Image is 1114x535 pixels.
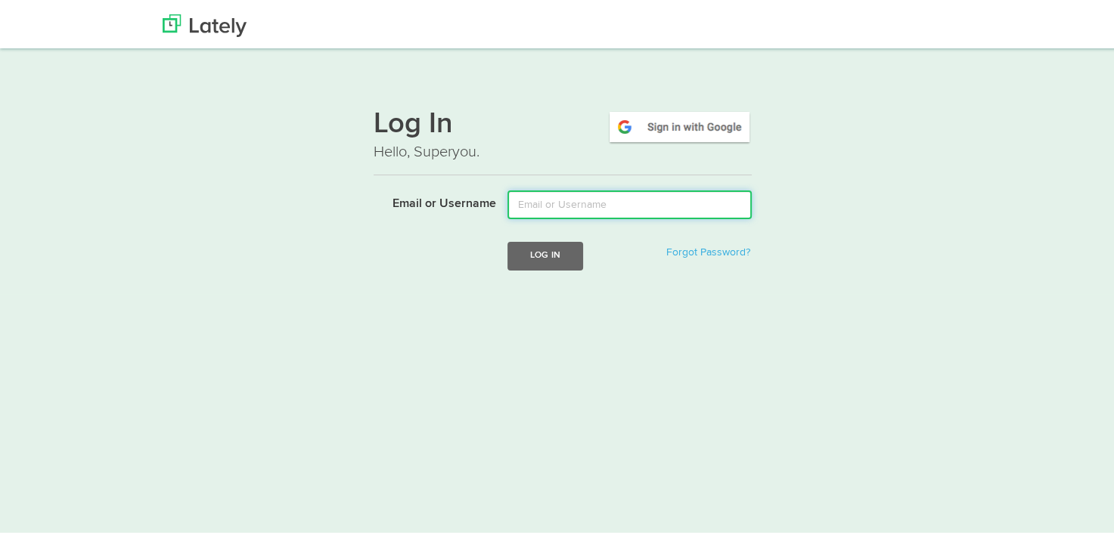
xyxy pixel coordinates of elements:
img: google-signin.png [607,107,752,141]
p: Hello, Superyou. [374,138,752,160]
label: Email or Username [362,187,496,210]
input: Email or Username [507,187,752,216]
button: Log In [507,239,583,267]
img: Lately [163,11,247,34]
a: Forgot Password? [666,244,750,255]
h1: Log In [374,107,752,138]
